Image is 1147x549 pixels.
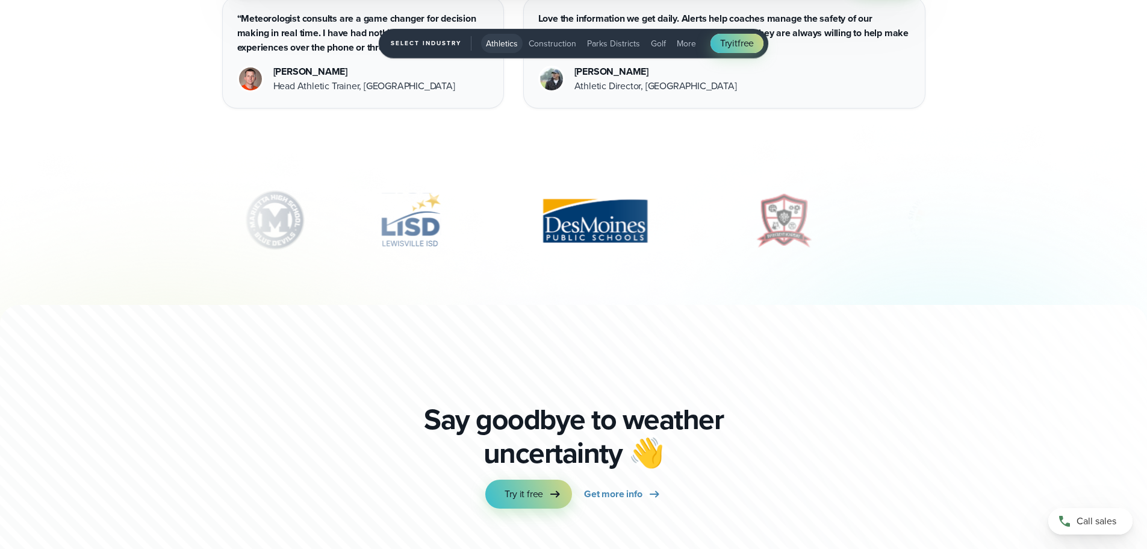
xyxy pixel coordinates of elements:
div: 8 of 10 [889,190,981,251]
span: it [732,36,738,50]
button: Parks Districts [582,34,645,53]
img: Lewisville ISD logo [370,190,451,251]
span: Athletics [486,37,518,50]
div: [PERSON_NAME] [273,64,455,79]
button: Athletics [481,34,523,53]
span: Select Industry [391,36,471,51]
div: 6 of 10 [509,190,680,251]
div: Head Athletic Trainer, [GEOGRAPHIC_DATA] [273,79,455,93]
span: Try free [720,36,754,51]
button: Construction [524,34,581,53]
img: Shawnee-Mission-Public-Schools.svg [889,190,981,251]
button: Golf [646,34,671,53]
a: Try it free [485,480,572,509]
img: Wartburg College Headshot [239,67,262,90]
div: slideshow [222,190,925,257]
div: 4 of 10 [238,190,312,251]
span: Construction [529,37,576,50]
span: Call sales [1077,514,1116,529]
button: More [672,34,701,53]
span: More [677,37,696,50]
span: Golf [651,37,666,50]
img: Des-Moines-Public-Schools.svg [509,190,680,251]
a: Call sales [1048,508,1133,535]
img: Marietta-High-School.svg [238,190,312,251]
span: Try it free [505,487,543,501]
p: Say goodbye to weather uncertainty 👋 [420,403,728,470]
p: “Meteorologist consults are a game changer for decision making in real time. I have had nothing b... [237,11,489,55]
a: Tryitfree [710,34,763,53]
div: 5 of 10 [370,190,451,251]
span: Parks Districts [587,37,640,50]
span: Get more info [584,487,642,501]
div: 7 of 10 [738,190,830,251]
a: Get more info [584,480,661,509]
